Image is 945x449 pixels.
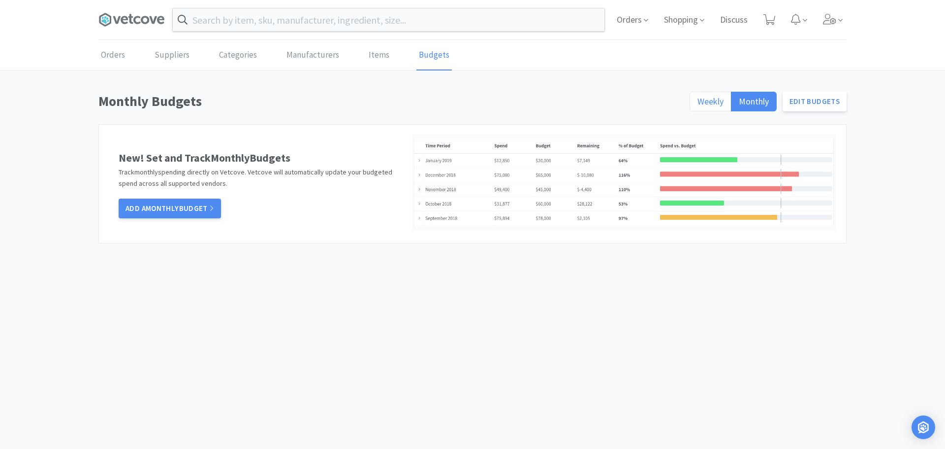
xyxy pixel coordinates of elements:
[152,40,192,70] a: Suppliers
[716,16,752,25] a: Discuss
[697,96,724,107] span: Weekly
[412,135,836,230] img: budget_ss.png
[217,40,259,70] a: Categories
[366,40,392,70] a: Items
[284,40,342,70] a: Manufacturers
[119,167,402,189] p: Track monthly spending directly on Vetcove. Vetcove will automatically update your budgeted spend...
[119,199,221,218] a: Add amonthlyBudget
[173,8,604,31] input: Search by item, sku, manufacturer, ingredient, size...
[98,90,684,112] h1: Monthly Budgets
[783,92,847,111] a: Edit Budgets
[912,415,935,439] div: Open Intercom Messenger
[98,40,127,70] a: Orders
[739,96,769,107] span: Monthly
[119,151,290,165] strong: New! Set and Track Monthly Budgets
[416,40,452,70] a: Budgets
